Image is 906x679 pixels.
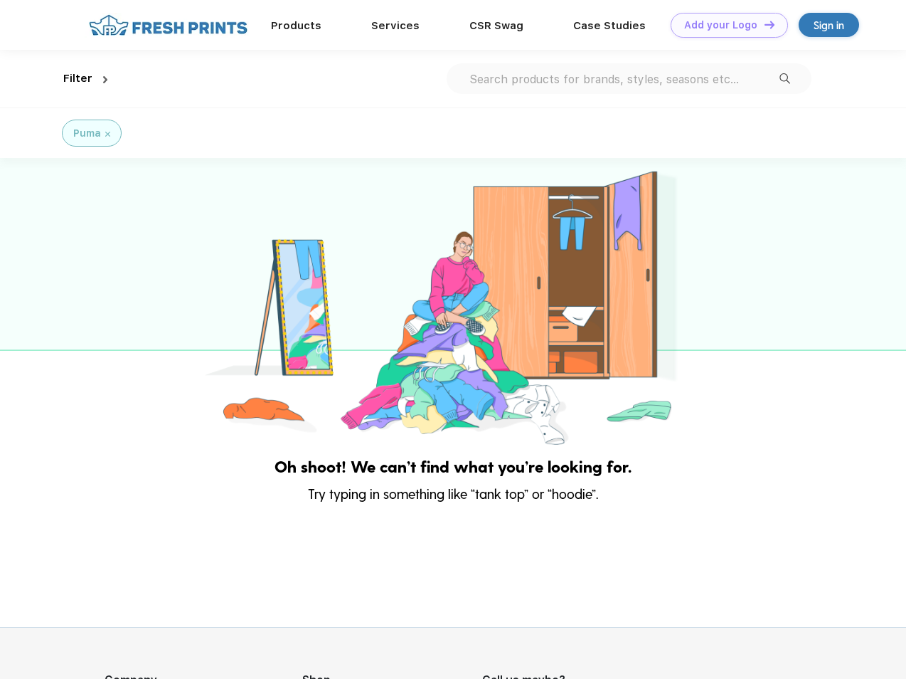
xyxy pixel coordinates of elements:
img: DT [764,21,774,28]
input: Search products for brands, styles, seasons etc... [468,71,779,87]
img: dropdown.png [103,76,107,83]
a: Products [271,19,321,32]
div: Sign in [814,17,844,33]
img: filter_cancel.svg [105,132,110,137]
a: Sign in [799,13,859,37]
a: CSR Swag [469,19,523,32]
a: Services [371,19,420,32]
div: Add your Logo [684,19,757,31]
img: desktop_search_2.svg [779,73,790,84]
div: Filter [63,70,92,87]
div: Puma [73,126,101,141]
img: fo%20logo%202.webp [85,13,252,38]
